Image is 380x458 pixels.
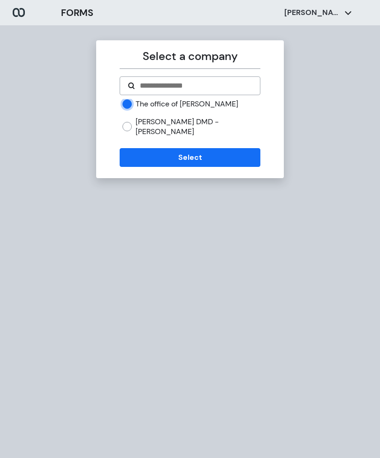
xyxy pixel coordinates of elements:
h3: FORMS [61,6,93,20]
p: [PERSON_NAME] [284,8,341,18]
p: Select a company [120,48,260,65]
input: Search [139,80,252,91]
button: Select [120,148,260,167]
label: [PERSON_NAME] DMD - [PERSON_NAME] [136,117,260,137]
label: The office of [PERSON_NAME] [136,99,238,109]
